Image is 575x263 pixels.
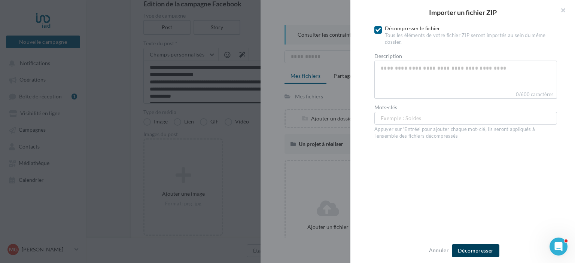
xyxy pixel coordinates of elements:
[374,53,557,59] label: Description
[381,114,422,122] span: Exemple : Soldes
[374,126,535,139] span: Appuyer sur 'Entrée' pour ajouter chaque mot-clé, ils seront appliqués à l'ensemble des fichiers ...
[426,246,452,255] button: Annuler
[458,247,493,254] span: Décompresser
[385,32,557,46] div: Tous les éléments de votre fichier ZIP seront importés au sein du même dossier.
[374,91,557,99] label: 0/600 caractères
[374,105,557,110] label: Mots-clés
[452,244,499,257] button: Décompresser
[385,25,557,46] div: Décompresser le fichier
[362,9,563,16] h2: Importer un fichier ZIP
[550,238,568,256] iframe: Intercom live chat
